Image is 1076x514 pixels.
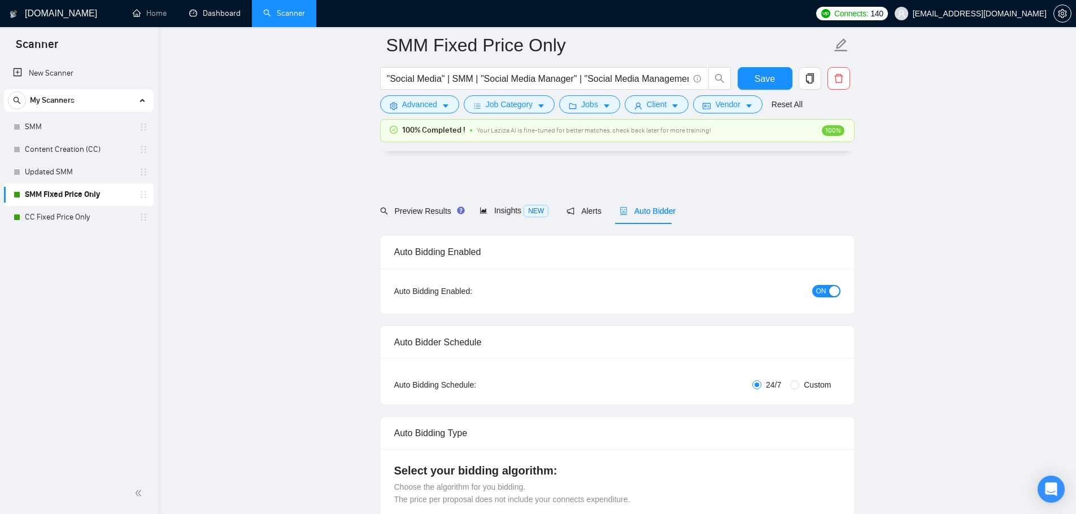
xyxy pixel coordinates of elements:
[189,8,241,18] a: dashboardDashboard
[799,73,821,84] span: copy
[715,98,740,111] span: Vendor
[708,67,731,90] button: search
[1038,476,1065,503] div: Open Intercom Messenger
[473,102,481,110] span: bars
[139,168,148,177] span: holder
[559,95,620,113] button: folderJobscaret-down
[816,285,826,297] span: ON
[799,67,821,90] button: copy
[13,62,145,85] a: New Scanner
[1053,5,1071,23] button: setting
[390,102,398,110] span: setting
[477,126,711,134] span: Your Laziza AI is fine-tuned for better matches, check back later for more training!
[620,207,628,215] span: robot
[870,7,883,20] span: 140
[1054,9,1071,18] span: setting
[567,207,574,215] span: notification
[569,102,577,110] span: folder
[134,487,146,499] span: double-left
[828,73,850,84] span: delete
[25,161,132,183] a: Updated SMM
[139,213,148,222] span: holder
[4,62,154,85] li: New Scanner
[380,95,459,113] button: settingAdvancedcaret-down
[394,379,543,391] div: Auto Bidding Schedule:
[480,206,548,215] span: Insights
[671,102,679,110] span: caret-down
[486,98,533,111] span: Job Category
[394,417,840,449] div: Auto Bidding Type
[567,207,602,216] span: Alerts
[380,207,388,215] span: search
[394,482,630,504] span: Choose the algorithm for you bidding. The price per proposal does not include your connects expen...
[537,102,545,110] span: caret-down
[1053,9,1071,18] a: setting
[25,138,132,161] a: Content Creation (CC)
[603,102,611,110] span: caret-down
[821,9,830,18] img: upwork-logo.png
[581,98,598,111] span: Jobs
[709,73,730,84] span: search
[799,379,835,391] span: Custom
[625,95,689,113] button: userClientcaret-down
[394,285,543,297] div: Auto Bidding Enabled:
[761,379,786,391] span: 24/7
[898,10,905,17] span: user
[402,124,465,137] span: 100% Completed !
[25,206,132,229] a: CC Fixed Price Only
[442,102,450,110] span: caret-down
[7,36,67,60] span: Scanner
[703,102,711,110] span: idcard
[386,31,831,59] input: Scanner name...
[4,89,154,229] li: My Scanners
[390,126,398,134] span: check-circle
[647,98,667,111] span: Client
[693,95,762,113] button: idcardVendorcaret-down
[694,75,701,82] span: info-circle
[133,8,167,18] a: homeHome
[755,72,775,86] span: Save
[139,190,148,199] span: holder
[263,8,305,18] a: searchScanner
[380,207,461,216] span: Preview Results
[25,116,132,138] a: SMM
[745,102,753,110] span: caret-down
[738,67,792,90] button: Save
[402,98,437,111] span: Advanced
[822,125,844,136] span: 100%
[8,96,25,104] span: search
[8,91,26,109] button: search
[139,122,148,131] span: holder
[480,207,487,214] span: area-chart
[10,5,18,23] img: logo
[834,38,848,52] span: edit
[634,102,642,110] span: user
[139,145,148,154] span: holder
[827,67,850,90] button: delete
[464,95,555,113] button: barsJob Categorycaret-down
[25,183,132,206] a: SMM Fixed Price Only
[387,72,689,86] input: Search Freelance Jobs...
[834,7,868,20] span: Connects:
[394,236,840,268] div: Auto Bidding Enabled
[394,326,840,358] div: Auto Bidder Schedule
[394,463,840,478] h4: Select your bidding algorithm:
[456,205,466,216] div: Tooltip anchor
[772,98,803,111] a: Reset All
[30,89,75,112] span: My Scanners
[524,205,548,217] span: NEW
[620,207,676,216] span: Auto Bidder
